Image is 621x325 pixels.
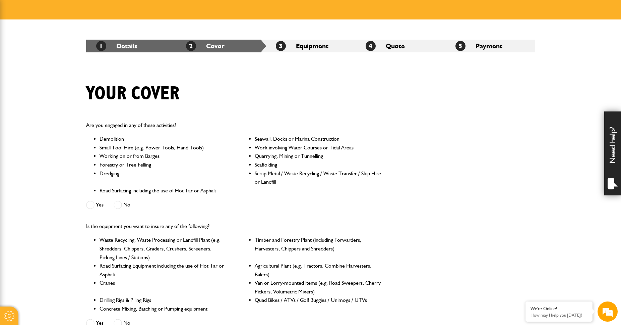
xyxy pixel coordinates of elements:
li: Cranes [100,279,227,296]
li: Timber and Forestry Plant (including Forwarders, Harvesters, Chippers and Shredders) [255,236,382,262]
a: 1Details [96,42,137,50]
span: 2 [186,41,196,51]
p: Is the equipment you want to insure any of the following? [86,222,382,231]
li: Forestry or Tree Felling [100,160,227,169]
li: Scrap Metal / Waste Recycling / Waste Transfer / Skip Hire or Landfill [255,169,382,186]
li: Work involving Water Courses or Tidal Areas [255,143,382,152]
li: Van or Lorry-mounted items (e.g. Road Sweepers, Cherry Pickers, Volumetric Mixers) [255,279,382,296]
span: 5 [455,41,465,51]
span: 1 [96,41,106,51]
li: Quote [356,40,445,52]
span: 3 [276,41,286,51]
li: Scaffolding [255,160,382,169]
div: We're Online! [531,306,587,312]
p: Are you engaged in any of these activities? [86,121,382,130]
label: Yes [86,201,104,209]
li: Agricultural Plant (e.g. Tractors, Combine Harvesters, Balers) [255,262,382,279]
li: Quarrying, Mining or Tunnelling [255,152,382,160]
li: Small Tool Hire (e.g. Power Tools, Hand Tools) [100,143,227,152]
li: Road Surfacing Equipment including the use of Hot Tar or Asphalt [100,262,227,279]
li: Dredging [100,169,227,186]
li: Demolition [100,135,227,143]
li: Quad Bikes / ATVs / Golf Buggies / Unimogs / UTVs [255,296,382,305]
li: Working on or from Barges [100,152,227,160]
li: Concrete Mixing, Batching or Pumping equipment [100,305,227,313]
span: 4 [366,41,376,51]
li: Payment [445,40,535,52]
div: Need help? [604,111,621,195]
label: No [114,201,130,209]
h1: Your cover [86,83,179,105]
li: Waste Recycling, Waste Processing or Landfill Plant (e.g. Shredders, Chippers, Graders, Crushers,... [100,236,227,262]
li: Drilling Rigs & Piling Rigs [100,296,227,305]
li: Seawall, Docks or Marina Construction [255,135,382,143]
li: Cover [176,40,266,52]
p: How may I help you today? [531,313,587,318]
li: Equipment [266,40,356,52]
li: Road Surfacing including the use of Hot Tar or Asphalt [100,186,227,195]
